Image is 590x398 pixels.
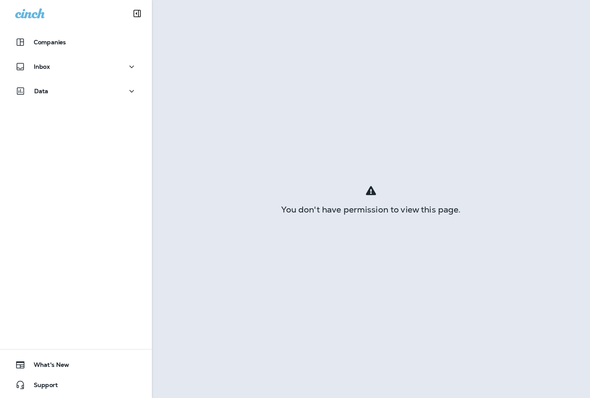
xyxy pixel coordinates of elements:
[8,356,143,373] button: What's New
[152,206,590,213] div: You don't have permission to view this page.
[34,88,49,94] p: Data
[34,39,66,46] p: Companies
[8,34,143,51] button: Companies
[8,83,143,99] button: Data
[8,58,143,75] button: Inbox
[25,382,58,392] span: Support
[25,361,69,371] span: What's New
[125,5,149,22] button: Collapse Sidebar
[8,376,143,393] button: Support
[34,63,50,70] p: Inbox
